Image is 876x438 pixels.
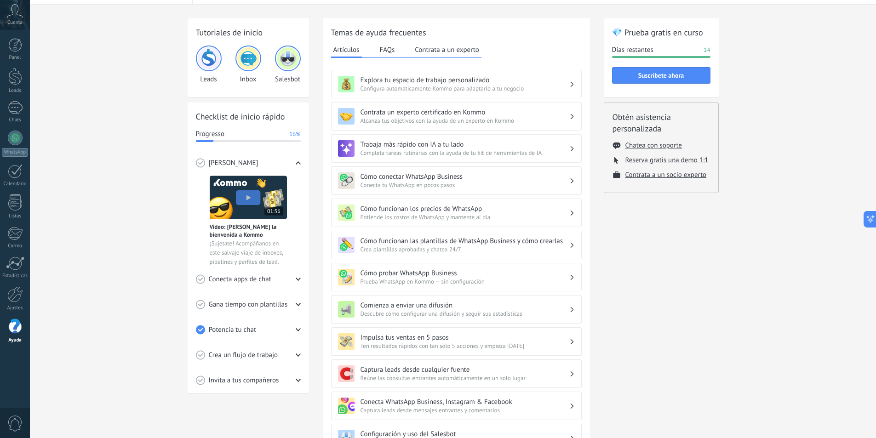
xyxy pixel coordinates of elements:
[704,46,710,55] span: 14
[625,171,707,179] button: Contrata a un socio experto
[209,325,257,335] span: Potencia tu chat
[331,27,582,38] h2: Temas de ayuda frecuentes
[275,46,301,84] div: Salesbot
[209,351,278,360] span: Crea un flujo de trabajo
[612,46,653,55] span: Días restantes
[612,67,710,84] button: Suscríbete ahora
[196,46,222,84] div: Leads
[2,305,29,311] div: Ajustes
[361,365,569,374] h3: Captura leads desde cualquier fuente
[361,342,569,350] span: Ten resultados rápidos con tan solo 5 acciones y empieza [DATE]
[209,159,258,168] span: [PERSON_NAME]
[2,117,29,123] div: Chats
[196,111,301,122] h2: Checklist de inicio rápido
[2,213,29,219] div: Listas
[361,149,569,157] span: Completa tareas rutinarias con la ayuda de tu kit de herramientas de IA
[361,398,569,406] h3: Conecta WhatsApp Business, Instagram & Facebook
[361,278,569,285] span: Prueba WhatsApp en Kommo — sin configuración
[2,181,29,187] div: Calendario
[361,269,569,278] h3: Cómo probar WhatsApp Business
[361,374,569,382] span: Reúne las consultas entrantes automáticamente en un solo lugar
[2,337,29,343] div: Ayuda
[235,46,261,84] div: Inbox
[361,301,569,310] h3: Comienza a enviar una difusión
[210,176,287,219] img: Meet video
[210,239,287,267] span: ¡Sujétate! Acompáñanos en este salvaje viaje de inboxes, pipelines y perfiles de lead.
[210,223,287,239] span: Vídeo: [PERSON_NAME] la bienvenida a Kommo
[2,148,28,157] div: WhatsApp
[412,43,481,57] button: Contrata a un experto
[613,111,710,134] h2: Obtén asistencia personalizada
[361,172,569,181] h3: Cómo conectar WhatsApp Business
[361,310,569,318] span: Descubre cómo configurar una difusión y seguir sus estadísticas
[361,117,569,125] span: Alcanza tus objetivos con la ayuda de un experto en Kommo
[612,27,710,38] h2: 💎 Prueba gratis en curso
[2,55,29,61] div: Panel
[361,140,569,149] h3: Trabaja más rápido con IA a tu lado
[2,273,29,279] div: Estadísticas
[361,181,569,189] span: Conecta tu WhatsApp en pocos pasos
[361,237,569,245] h3: Cómo funcionan las plantillas de WhatsApp Business y cómo crearlas
[625,141,682,150] button: Chatea con soporte
[361,333,569,342] h3: Impulsa tus ventas en 5 pasos
[209,275,271,284] span: Conecta apps de chat
[7,20,23,26] span: Cuenta
[361,213,569,221] span: Entiende los costos de WhatsApp y mantente al día
[289,130,300,139] span: 16%
[378,43,397,57] button: FAQs
[196,130,224,139] span: Progresso
[625,156,709,165] button: Reserva gratis una demo 1:1
[361,205,569,213] h3: Cómo funcionan los precios de WhatsApp
[209,300,288,309] span: Gana tiempo con plantillas
[209,376,279,385] span: Invita a tus compañeros
[361,108,569,117] h3: Contrata un experto certificado en Kommo
[361,85,569,92] span: Configura automáticamente Kommo para adaptarlo a tu negocio
[2,243,29,249] div: Correo
[2,88,29,94] div: Leads
[196,27,301,38] h2: Tutoriales de inicio
[361,245,569,253] span: Crea plantillas aprobadas y chatea 24/7
[361,406,569,414] span: Captura leads desde mensajes entrantes y comentarios
[638,72,684,79] span: Suscríbete ahora
[361,76,569,85] h3: Explora tu espacio de trabajo personalizado
[331,43,362,58] button: Artículos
